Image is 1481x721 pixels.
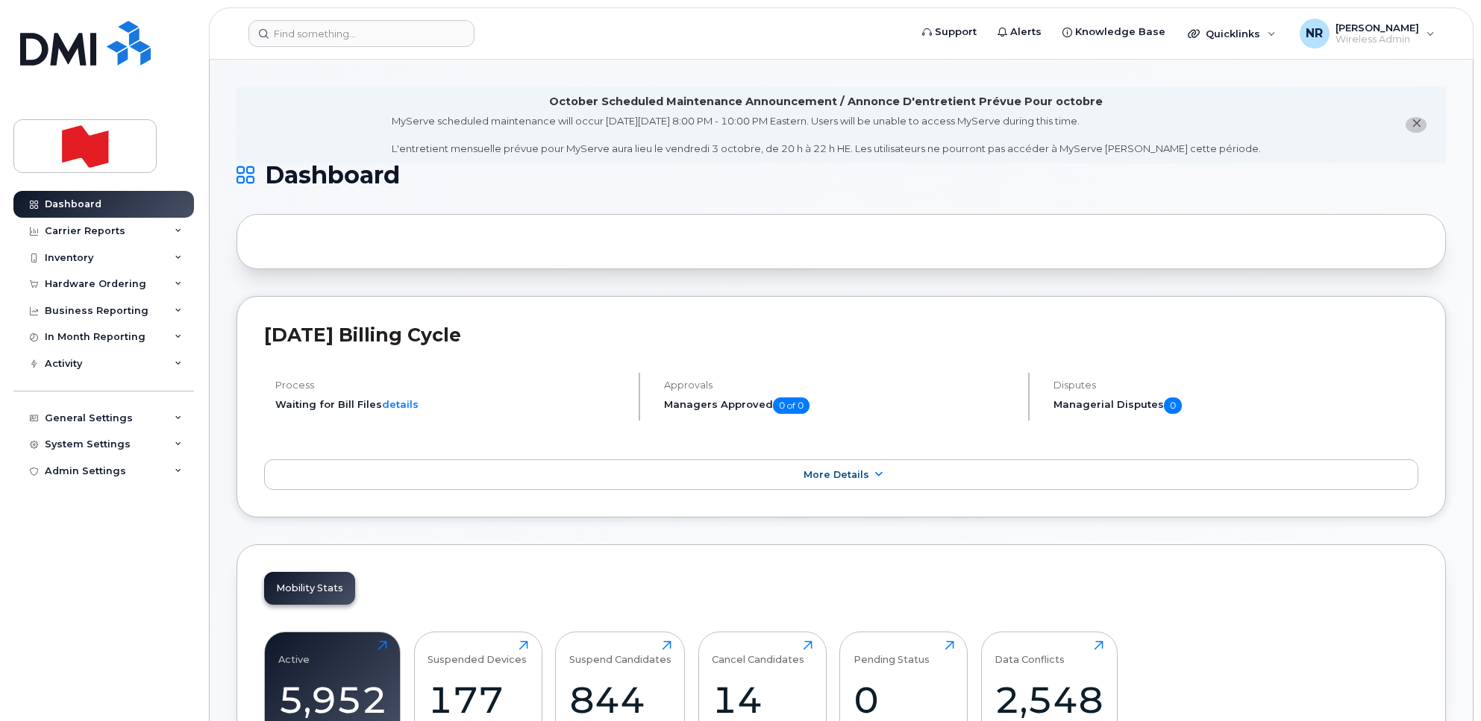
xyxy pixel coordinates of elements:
div: Suspend Candidates [569,640,671,665]
span: 0 of 0 [773,397,810,414]
h2: [DATE] Billing Cycle [264,324,1418,346]
li: Waiting for Bill Files [275,397,626,412]
button: close notification [1406,117,1427,133]
div: Data Conflicts [995,640,1065,665]
span: More Details [804,469,869,480]
div: Pending Status [854,640,930,665]
div: Cancel Candidates [712,640,804,665]
h5: Managerial Disputes [1053,397,1418,414]
div: Suspended Devices [428,640,527,665]
h4: Approvals [664,380,1015,391]
h4: Disputes [1053,380,1418,391]
span: Dashboard [265,164,400,186]
div: October Scheduled Maintenance Announcement / Annonce D'entretient Prévue Pour octobre [549,94,1103,110]
h4: Process [275,380,626,391]
h5: Managers Approved [664,397,1015,414]
div: MyServe scheduled maintenance will occur [DATE][DATE] 8:00 PM - 10:00 PM Eastern. Users will be u... [392,114,1261,156]
span: 0 [1164,397,1182,414]
a: details [382,398,419,410]
div: Active [278,640,310,665]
